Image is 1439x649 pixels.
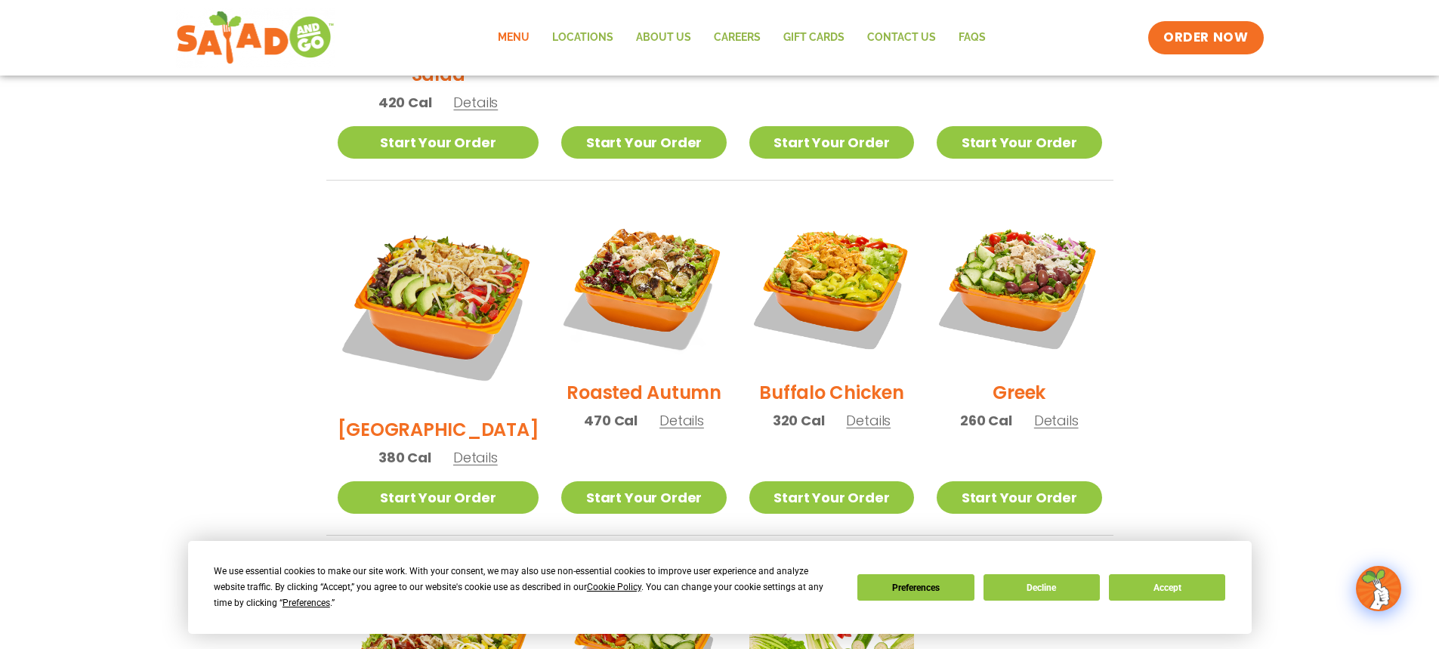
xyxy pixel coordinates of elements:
[659,411,704,430] span: Details
[378,447,431,468] span: 380 Cal
[984,574,1100,601] button: Decline
[772,20,856,55] a: GIFT CARDS
[486,20,541,55] a: Menu
[561,126,726,159] a: Start Your Order
[993,379,1045,406] h2: Greek
[453,448,498,467] span: Details
[283,598,330,608] span: Preferences
[584,410,638,431] span: 470 Cal
[947,20,997,55] a: FAQs
[453,93,498,112] span: Details
[1357,567,1400,610] img: wpChatIcon
[749,126,914,159] a: Start Your Order
[937,126,1101,159] a: Start Your Order
[378,92,432,113] span: 420 Cal
[1148,21,1263,54] a: ORDER NOW
[857,574,974,601] button: Preferences
[541,20,625,55] a: Locations
[567,379,721,406] h2: Roasted Autumn
[749,203,914,368] img: Product photo for Buffalo Chicken Salad
[338,416,539,443] h2: [GEOGRAPHIC_DATA]
[338,126,539,159] a: Start Your Order
[561,203,726,368] img: Product photo for Roasted Autumn Salad
[176,8,335,68] img: new-SAG-logo-768×292
[937,203,1101,368] img: Product photo for Greek Salad
[338,481,539,514] a: Start Your Order
[214,564,839,611] div: We use essential cookies to make our site work. With your consent, we may also use non-essential ...
[856,20,947,55] a: Contact Us
[759,379,903,406] h2: Buffalo Chicken
[625,20,703,55] a: About Us
[773,410,825,431] span: 320 Cal
[1034,411,1079,430] span: Details
[749,481,914,514] a: Start Your Order
[703,20,772,55] a: Careers
[188,541,1252,634] div: Cookie Consent Prompt
[338,203,539,405] img: Product photo for BBQ Ranch Salad
[1109,574,1225,601] button: Accept
[1163,29,1248,47] span: ORDER NOW
[846,411,891,430] span: Details
[937,481,1101,514] a: Start Your Order
[587,582,641,592] span: Cookie Policy
[960,410,1012,431] span: 260 Cal
[486,20,997,55] nav: Menu
[561,481,726,514] a: Start Your Order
